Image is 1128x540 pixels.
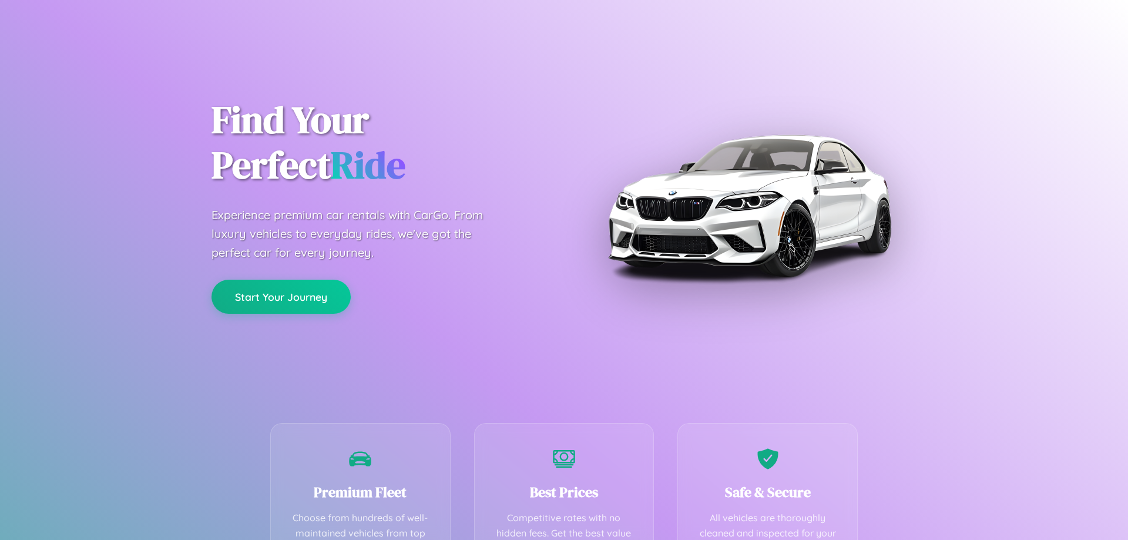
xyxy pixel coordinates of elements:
[288,482,432,502] h3: Premium Fleet
[492,482,636,502] h3: Best Prices
[696,482,840,502] h3: Safe & Secure
[602,59,896,353] img: Premium BMW car rental vehicle
[211,280,351,314] button: Start Your Journey
[211,206,505,262] p: Experience premium car rentals with CarGo. From luxury vehicles to everyday rides, we've got the ...
[331,139,405,190] span: Ride
[211,98,546,188] h1: Find Your Perfect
